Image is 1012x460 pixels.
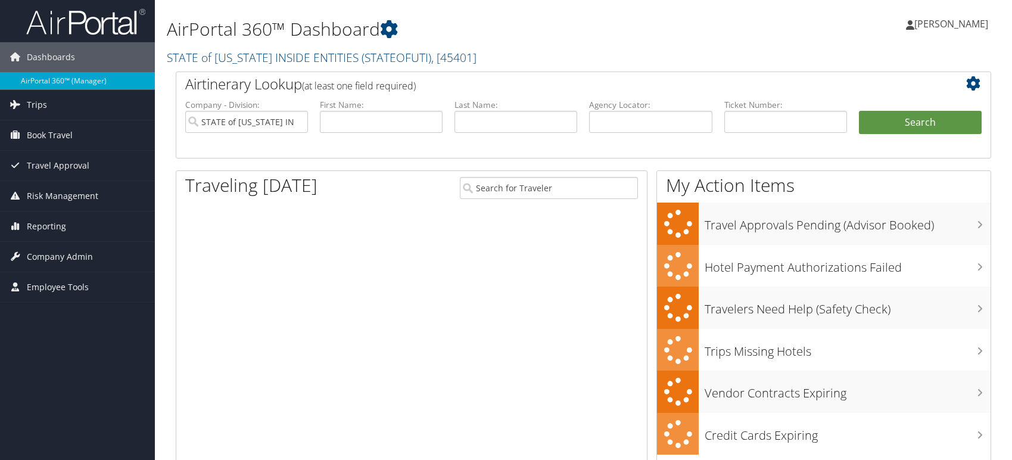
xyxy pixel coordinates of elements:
[914,17,988,30] span: [PERSON_NAME]
[167,17,723,42] h1: AirPortal 360™ Dashboard
[859,111,982,135] button: Search
[705,295,991,318] h3: Travelers Need Help (Safety Check)
[460,177,638,199] input: Search for Traveler
[27,151,89,181] span: Travel Approval
[27,181,98,211] span: Risk Management
[185,99,308,111] label: Company - Division:
[27,212,66,241] span: Reporting
[27,242,93,272] span: Company Admin
[27,42,75,72] span: Dashboards
[431,49,477,66] span: , [ 45401 ]
[454,99,577,111] label: Last Name:
[302,79,416,92] span: (at least one field required)
[705,211,991,234] h3: Travel Approvals Pending (Advisor Booked)
[657,287,991,329] a: Travelers Need Help (Safety Check)
[27,272,89,302] span: Employee Tools
[657,371,991,413] a: Vendor Contracts Expiring
[705,337,991,360] h3: Trips Missing Hotels
[906,6,1000,42] a: [PERSON_NAME]
[657,173,991,198] h1: My Action Items
[657,245,991,287] a: Hotel Payment Authorizations Failed
[724,99,847,111] label: Ticket Number:
[705,253,991,276] h3: Hotel Payment Authorizations Failed
[705,379,991,402] h3: Vendor Contracts Expiring
[589,99,712,111] label: Agency Locator:
[185,74,914,94] h2: Airtinerary Lookup
[362,49,431,66] span: ( STATEOFUTI )
[705,421,991,444] h3: Credit Cards Expiring
[320,99,443,111] label: First Name:
[185,173,317,198] h1: Traveling [DATE]
[27,90,47,120] span: Trips
[26,8,145,36] img: airportal-logo.png
[657,203,991,245] a: Travel Approvals Pending (Advisor Booked)
[657,329,991,371] a: Trips Missing Hotels
[27,120,73,150] span: Book Travel
[657,413,991,455] a: Credit Cards Expiring
[167,49,477,66] a: STATE of [US_STATE] INSIDE ENTITIES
